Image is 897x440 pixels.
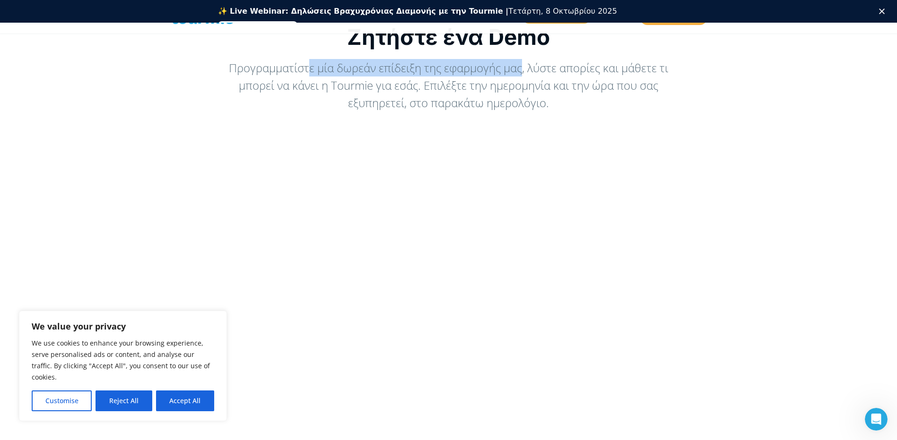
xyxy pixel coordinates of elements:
div: Κλείσιμο [879,8,888,14]
p: We use cookies to enhance your browsing experience, serve personalised ads or content, and analys... [32,338,214,383]
div: Προγραμματίστε μία δωρεάν επίδειξη της εφαρμογής μας, λύστε απορίες και μάθετε τι μπορεί να κάνει... [224,59,673,111]
a: Εγγραφείτε δωρεάν [218,21,298,33]
p: We value your privacy [32,321,214,332]
iframe: Intercom live chat [865,408,888,431]
h1: Ζητήστε ένα Demo [172,24,725,50]
b: ✨ Live Webinar: Δηλώσεις Βραχυχρόνιας Διαμονής με την Tourmie | [218,7,509,16]
div: Τετάρτη, 8 Οκτωβρίου 2025 [218,7,617,16]
button: Customise [32,390,92,411]
button: Accept All [156,390,214,411]
button: Reject All [96,390,152,411]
